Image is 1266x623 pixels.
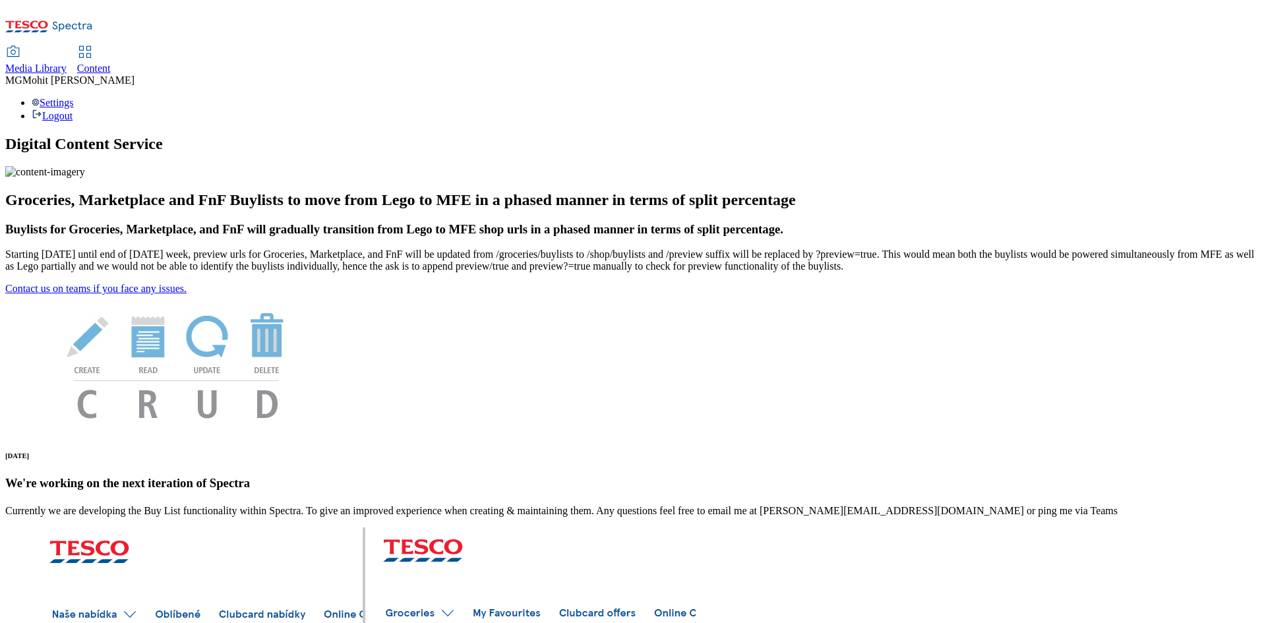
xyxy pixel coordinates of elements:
[5,135,1261,153] h1: Digital Content Service
[77,47,111,74] a: Content
[5,249,1261,272] p: Starting [DATE] until end of [DATE] week, preview urls for Groceries, Marketplace, and FnF will b...
[5,283,187,294] a: Contact us on teams if you face any issues.
[5,47,67,74] a: Media Library
[5,63,67,74] span: Media Library
[32,97,74,108] a: Settings
[5,166,85,178] img: content-imagery
[5,452,1261,460] h6: [DATE]
[5,505,1261,517] p: Currently we are developing the Buy List functionality within Spectra. To give an improved experi...
[32,110,73,121] a: Logout
[77,63,111,74] span: Content
[5,74,22,86] span: MG
[5,222,1261,237] h3: Buylists for Groceries, Marketplace, and FnF will gradually transition from Lego to MFE shop urls...
[5,476,1261,490] h3: We're working on the next iteration of Spectra
[5,191,1261,209] h2: Groceries, Marketplace and FnF Buylists to move from Lego to MFE in a phased manner in terms of s...
[5,295,348,432] img: News Image
[22,74,135,86] span: Mohit [PERSON_NAME]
